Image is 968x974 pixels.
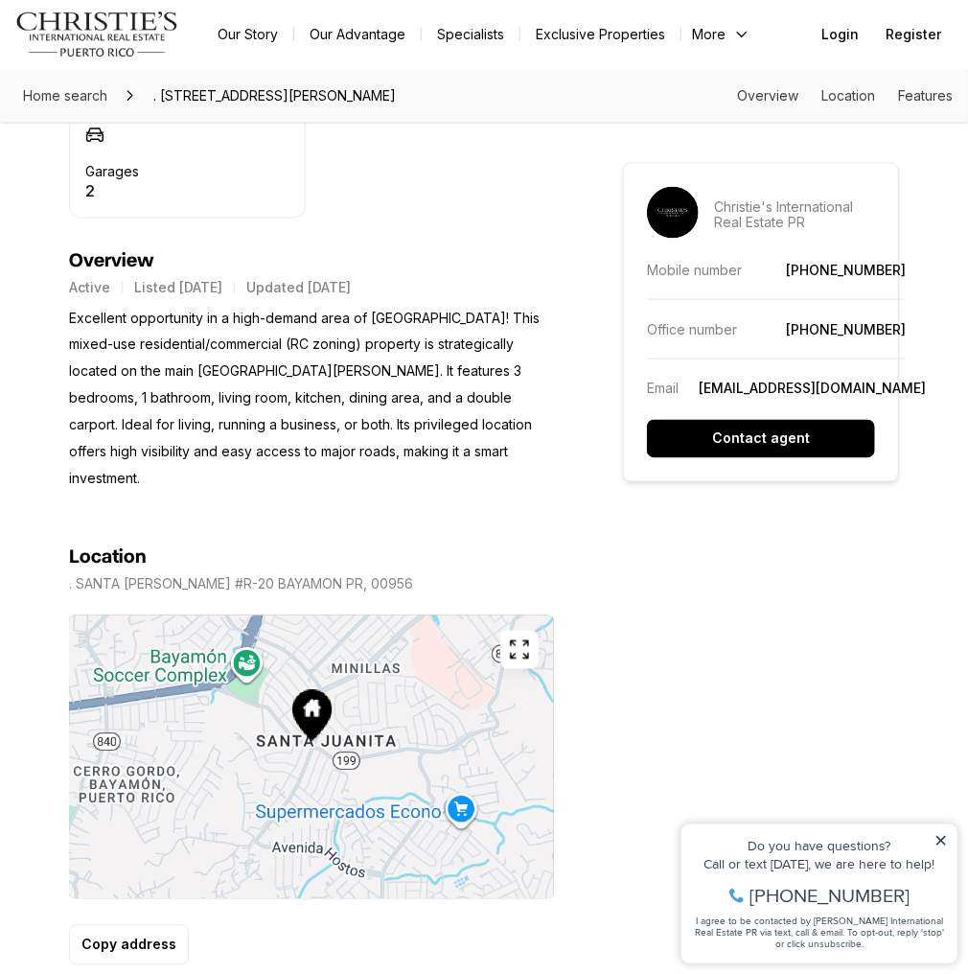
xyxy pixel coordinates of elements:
a: Specialists [422,21,519,48]
p: 2 [85,183,139,198]
a: [PHONE_NUMBER] [786,321,906,337]
span: [PHONE_NUMBER] [79,90,239,109]
p: Garages [85,164,139,179]
button: Contact agent [647,420,875,458]
nav: Page section menu [737,88,953,104]
p: . SANTA [PERSON_NAME] #R-20 BAYAMON PR, 00956 [69,577,413,592]
p: Christie's International Real Estate PR [714,199,875,230]
p: Email [647,381,679,397]
button: Register [874,15,953,54]
span: Login [821,27,859,42]
a: [PHONE_NUMBER] [786,262,906,278]
a: Exclusive Properties [520,21,680,48]
a: Our Advantage [294,21,421,48]
h4: Overview [69,249,554,272]
a: Skip to: Location [821,87,875,104]
p: Copy address [81,938,176,953]
a: Our Story [202,21,293,48]
p: Office number [647,321,737,337]
p: Active [69,280,110,295]
p: Mobile number [647,262,742,278]
p: Contact agent [712,431,810,447]
button: More [681,21,762,48]
div: Do you have questions? [20,43,277,57]
p: Excellent opportunity in a high-demand area of [GEOGRAPHIC_DATA]! This mixed-use residential/comm... [69,305,554,493]
span: Home search [23,87,107,104]
a: Skip to: Overview [737,87,798,104]
h4: Location [69,546,147,569]
span: I agree to be contacted by [PERSON_NAME] International Real Estate PR via text, call & email. To ... [24,118,273,154]
span: . [STREET_ADDRESS][PERSON_NAME] [146,81,403,111]
a: Skip to: Features [898,87,953,104]
a: [EMAIL_ADDRESS][DOMAIN_NAME] [699,381,926,397]
a: Home search [15,81,115,111]
button: Login [810,15,870,54]
img: Map of . SANTA JUNITA #R-20, BAYAMON PR, 00956 [69,615,554,899]
img: logo [15,12,179,58]
button: Copy address [69,925,189,965]
p: Updated [DATE] [246,280,351,295]
p: Listed [DATE] [134,280,222,295]
div: Call or text [DATE], we are here to help! [20,61,277,75]
span: Register [886,27,941,42]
